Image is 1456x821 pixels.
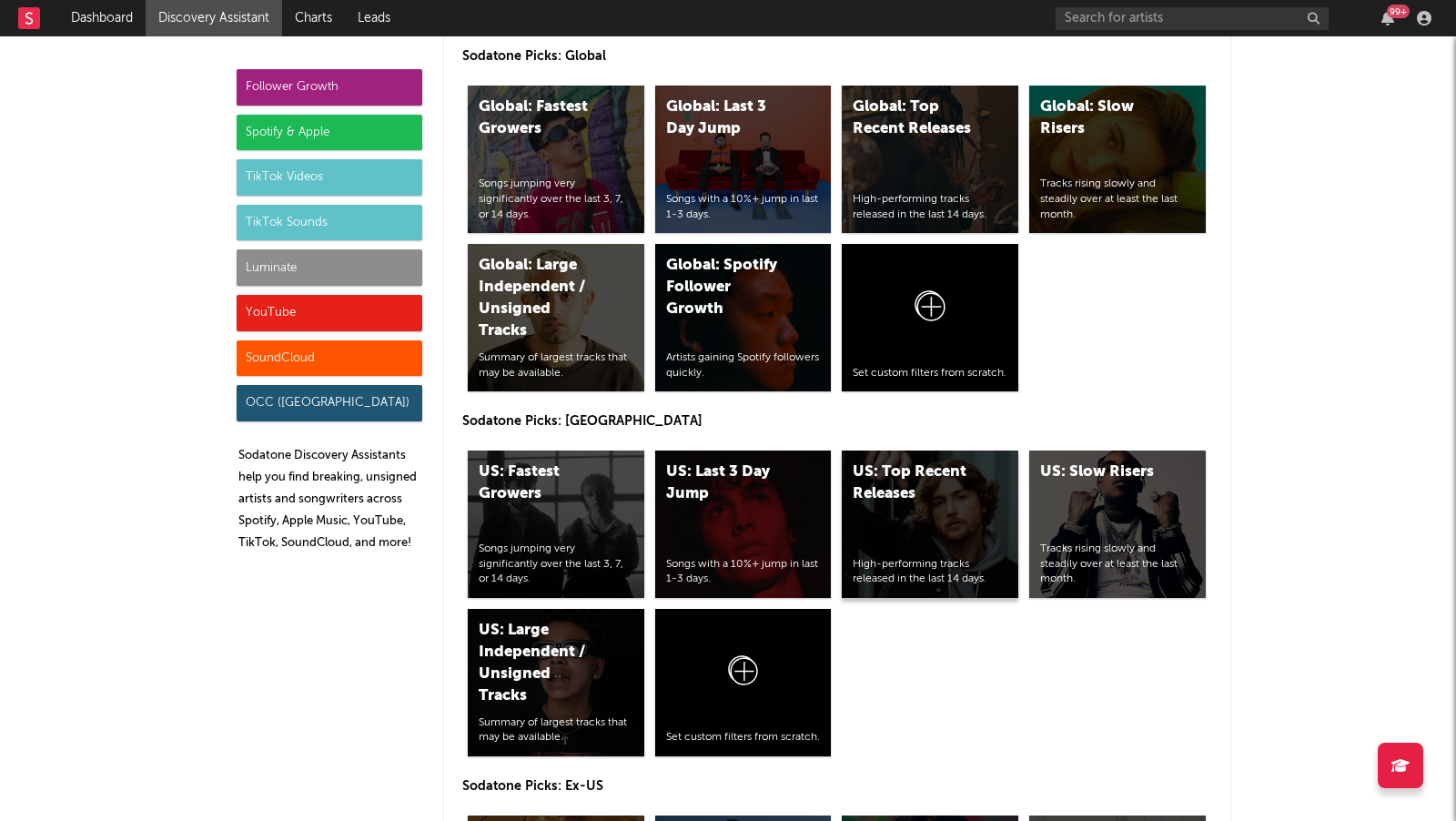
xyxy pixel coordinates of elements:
[468,244,644,391] a: Global: Large Independent / Unsigned TracksSummary of largest tracks that may be available.
[468,609,644,756] a: US: Large Independent / Unsigned TracksSummary of largest tracks that may be available.
[479,715,633,746] div: Summary of largest tracks that may be available.
[842,244,1018,391] a: Set custom filters from scratch.
[237,205,422,241] div: TikTok Sounds
[479,542,633,587] div: Songs jumping very significantly over the last 3, 7, or 14 days.
[853,366,1007,381] div: Set custom filters from scratch.
[655,244,832,391] a: Global: Spotify Follower GrowthArtists gaining Spotify followers quickly.
[237,295,422,331] div: YouTube
[666,461,790,505] div: US: Last 3 Day Jump
[1040,542,1195,587] div: Tracks rising slowly and steadily over at least the last month.
[479,350,633,381] div: Summary of largest tracks that may be available.
[853,192,1007,223] div: High-performing tracks released in the last 14 days.
[666,350,821,381] div: Artists gaining Spotify followers quickly.
[1381,11,1394,25] button: 99+
[666,557,821,588] div: Songs with a 10%+ jump in last 1-3 days.
[237,159,422,196] div: TikTok Videos
[853,461,976,505] div: US: Top Recent Releases
[842,451,1018,598] a: US: Top Recent ReleasesHigh-performing tracks released in the last 14 days.
[237,385,422,421] div: OCC ([GEOGRAPHIC_DATA])
[237,115,422,151] div: Spotify & Apple
[238,445,422,554] p: Sodatone Discovery Assistants help you find breaking, unsigned artists and songwriters across Spo...
[853,557,1007,588] div: High-performing tracks released in the last 14 days.
[853,96,976,140] div: Global: Top Recent Releases
[666,255,790,320] div: Global: Spotify Follower Growth
[479,96,602,140] div: Global: Fastest Growers
[655,86,832,233] a: Global: Last 3 Day JumpSongs with a 10%+ jump in last 1-3 days.
[1056,7,1329,30] input: Search for artists
[237,340,422,377] div: SoundCloud
[479,461,602,505] div: US: Fastest Growers
[479,255,602,342] div: Global: Large Independent / Unsigned Tracks
[666,730,821,745] div: Set custom filters from scratch.
[655,609,832,756] a: Set custom filters from scratch.
[842,86,1018,233] a: Global: Top Recent ReleasesHigh-performing tracks released in the last 14 days.
[655,451,832,598] a: US: Last 3 Day JumpSongs with a 10%+ jump in last 1-3 days.
[468,451,644,598] a: US: Fastest GrowersSongs jumping very significantly over the last 3, 7, or 14 days.
[666,96,790,140] div: Global: Last 3 Day Jump
[1387,5,1410,18] div: 99 +
[1029,86,1206,233] a: Global: Slow RisersTracks rising slowly and steadily over at least the last month.
[237,69,422,106] div: Follower Growth
[1040,177,1195,222] div: Tracks rising slowly and steadily over at least the last month.
[462,46,1212,67] p: Sodatone Picks: Global
[462,410,1212,432] p: Sodatone Picks: [GEOGRAPHIC_DATA]
[666,192,821,223] div: Songs with a 10%+ jump in last 1-3 days.
[479,620,602,707] div: US: Large Independent / Unsigned Tracks
[1029,451,1206,598] a: US: Slow RisersTracks rising slowly and steadily over at least the last month.
[462,775,1212,797] p: Sodatone Picks: Ex-US
[479,177,633,222] div: Songs jumping very significantly over the last 3, 7, or 14 days.
[237,249,422,286] div: Luminate
[1040,96,1164,140] div: Global: Slow Risers
[1040,461,1164,483] div: US: Slow Risers
[468,86,644,233] a: Global: Fastest GrowersSongs jumping very significantly over the last 3, 7, or 14 days.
